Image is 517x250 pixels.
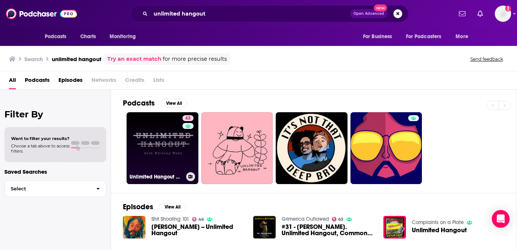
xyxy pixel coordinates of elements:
span: Networks [91,74,116,89]
button: Show profile menu [495,6,511,22]
h2: Podcasts [123,99,155,108]
a: All [9,74,16,89]
button: open menu [450,30,477,44]
a: Shit Shooting 101 [151,216,189,222]
a: Show notifications dropdown [456,7,469,20]
button: open menu [358,30,402,44]
img: Johnny Vedmore -- Unlimited Hangout [123,216,145,239]
span: Credits [125,74,144,89]
a: PodcastsView All [123,99,187,108]
span: Monitoring [110,31,136,42]
h3: Search [24,56,43,63]
span: Charts [80,31,96,42]
span: [PERSON_NAME] -- Unlimited Hangout [151,224,244,236]
button: Open AdvancedNew [350,9,387,18]
img: Podchaser - Follow, Share and Rate Podcasts [6,7,77,21]
span: for more precise results [163,55,227,63]
img: #31 - Whitney Webb. Unlimited Hangout, Commons Foundation, Global Technocratic Tomfoolery, Condor. [253,216,276,239]
a: Complaints on a Plate [412,219,464,226]
span: Logged in as teisenbe [495,6,511,22]
span: Choose a tab above to access filters. [11,143,70,154]
button: Select [4,180,106,197]
span: Lists [153,74,164,89]
span: New [374,4,387,11]
button: open menu [401,30,452,44]
span: Want to filter your results? [11,136,70,141]
h3: Unlimited Hangout with [PERSON_NAME] [130,174,183,180]
span: 46 [198,218,204,221]
span: More [456,31,468,42]
button: open menu [40,30,76,44]
p: Saved Searches [4,168,106,175]
a: Johnny Vedmore -- Unlimited Hangout [151,224,244,236]
a: 63 [332,217,344,221]
a: Episodes [58,74,83,89]
h2: Episodes [123,202,153,211]
a: Try an exact match [107,55,161,63]
a: Podcasts [25,74,50,89]
span: 63 [185,115,191,122]
img: Unlimited Hangout [383,216,406,239]
h3: unlimited hangout [52,56,101,63]
a: Grimerica Outlawed [282,216,329,222]
a: EpisodesView All [123,202,186,211]
span: For Podcasters [406,31,442,42]
img: User Profile [495,6,511,22]
svg: Add a profile image [505,6,511,11]
span: Podcasts [45,31,67,42]
a: #31 - Whitney Webb. Unlimited Hangout, Commons Foundation, Global Technocratic Tomfoolery, Condor. [282,224,375,236]
span: #31 - [PERSON_NAME]. Unlimited Hangout, Commons Foundation, Global Technocratic Tomfoolery, Condor. [282,224,375,236]
h2: Filter By [4,109,106,120]
button: View All [161,99,187,108]
a: Show notifications dropdown [474,7,486,20]
a: 46 [192,217,204,221]
span: 63 [338,218,343,221]
div: Search podcasts, credits, & more... [130,5,409,22]
button: open menu [104,30,145,44]
a: Unlimited Hangout [412,227,467,233]
a: Charts [75,30,101,44]
button: View All [159,203,186,211]
a: 63Unlimited Hangout with [PERSON_NAME] [127,112,198,184]
span: Select [5,186,90,191]
a: 63 [182,115,194,121]
button: Send feedback [468,56,505,62]
div: Open Intercom Messenger [492,210,510,228]
input: Search podcasts, credits, & more... [151,8,350,20]
span: For Business [363,31,392,42]
span: Open Advanced [353,12,384,16]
